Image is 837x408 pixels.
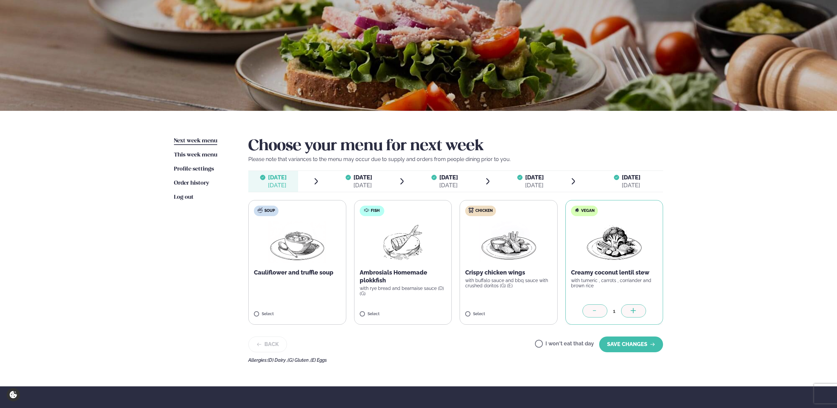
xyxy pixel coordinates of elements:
[622,181,640,189] div: [DATE]
[288,357,311,363] span: (G) Gluten ,
[360,269,447,284] p: Ambrosials Homemade plokkfish
[599,337,663,352] button: SAVE CHANGES
[525,174,544,181] span: [DATE]
[248,137,663,155] h2: Choose your menu for next week
[174,137,217,145] a: Next week menu
[525,181,544,189] div: [DATE]
[574,208,580,213] img: Vegan.svg
[571,278,658,288] p: with tumeric , carrots , corriander and brown rice
[257,208,263,213] img: soup.svg
[364,208,369,213] img: fish.svg
[264,208,275,214] span: Soup
[439,181,458,189] div: [DATE]
[7,388,20,401] a: Cookie settings
[174,165,214,173] a: Profile settings
[248,155,663,163] p: Please note that variances to the menu may occur due to supply and orders from people dining prio...
[353,181,372,189] div: [DATE]
[174,194,194,200] span: Log out
[585,221,643,263] img: Vegan.png
[248,357,663,363] div: Allergies:
[268,181,287,189] div: [DATE]
[480,221,537,263] img: Chicken-wings-legs.png
[268,174,287,181] span: [DATE]
[465,278,552,288] p: with buffalo sauce and bbq sauce with crushed doritos (G) (E)
[174,180,209,186] span: Order history
[468,208,474,213] img: chicken.svg
[248,337,287,352] button: Back
[268,357,288,363] span: (D) Dairy ,
[311,357,327,363] span: (E) Eggs
[268,221,326,263] img: Soup.png
[174,152,217,158] span: This week menu
[465,269,552,276] p: Crispy chicken wings
[371,208,380,214] span: Fish
[174,151,217,159] a: This week menu
[174,166,214,172] span: Profile settings
[174,179,209,187] a: Order history
[174,194,194,201] a: Log out
[382,221,424,263] img: fish.png
[254,269,341,276] p: Cauliflower and truffle soup
[607,307,621,315] div: 1
[622,174,640,181] span: [DATE]
[353,174,372,181] span: [DATE]
[174,138,217,144] span: Next week menu
[581,208,595,214] span: Vegan
[439,174,458,181] span: [DATE]
[571,269,658,276] p: Creamy coconut lentil stew
[360,286,447,296] p: with rye bread and bearnaise sauce (D) (G)
[475,208,493,214] span: Chicken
